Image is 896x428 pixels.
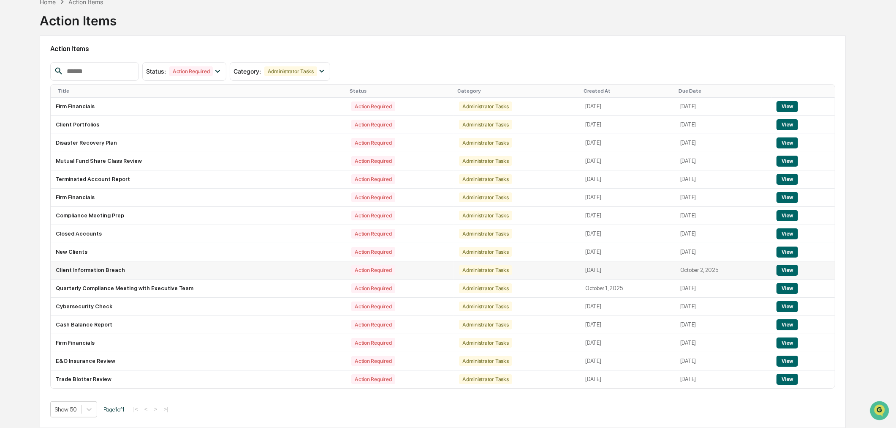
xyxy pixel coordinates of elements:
[459,374,512,384] div: Administrator Tasks
[351,283,395,293] div: Action Required
[777,119,798,130] button: View
[675,280,771,298] td: [DATE]
[17,177,53,185] span: Data Lookup
[675,352,771,370] td: [DATE]
[777,101,798,112] button: View
[51,352,347,370] td: E&O Insurance Review
[675,116,771,134] td: [DATE]
[51,152,347,170] td: Mutual Fund Share Class Review
[51,170,347,189] td: Terminated Account Report
[61,162,68,168] div: 🗄️
[351,265,395,275] div: Action Required
[777,337,798,348] button: View
[152,406,160,413] button: >
[40,6,117,28] div: Action Items
[580,280,675,298] td: October 1, 2025
[161,406,171,413] button: >|
[17,161,54,169] span: Preclearance
[50,45,836,53] h2: Action Items
[675,189,771,207] td: [DATE]
[51,261,347,280] td: Client Information Breach
[459,247,512,257] div: Administrator Tasks
[777,374,798,385] button: View
[351,156,395,166] div: Action Required
[459,192,512,202] div: Administrator Tasks
[777,137,798,148] button: View
[580,225,675,243] td: [DATE]
[131,406,141,413] button: |<
[84,198,102,204] span: Pylon
[777,121,798,128] a: View
[51,243,347,261] td: New Clients
[351,138,395,148] div: Action Required
[51,207,347,225] td: Compliance Meeting Prep
[777,267,798,273] a: View
[580,152,675,170] td: [DATE]
[29,119,138,127] div: Start new chat
[777,194,798,200] a: View
[580,170,675,189] td: [DATE]
[675,207,771,225] td: [DATE]
[459,320,512,329] div: Administrator Tasks
[51,225,347,243] td: Closed Accounts
[777,321,798,328] a: View
[351,320,395,329] div: Action Required
[777,265,798,276] button: View
[142,406,150,413] button: <
[70,161,105,169] span: Attestations
[584,88,671,94] div: Created At
[777,340,798,346] a: View
[777,285,798,291] a: View
[351,374,395,384] div: Action Required
[351,229,395,239] div: Action Required
[351,120,395,129] div: Action Required
[580,352,675,370] td: [DATE]
[580,207,675,225] td: [DATE]
[234,68,261,75] span: Category :
[679,88,768,94] div: Due Date
[777,156,798,167] button: View
[146,68,166,75] span: Status :
[675,261,771,280] td: October 2, 2025
[351,174,395,184] div: Action Required
[350,88,451,94] div: Status
[351,102,395,111] div: Action Required
[51,98,347,116] td: Firm Financials
[51,298,347,316] td: Cybersecurity Check
[351,192,395,202] div: Action Required
[580,261,675,280] td: [DATE]
[580,316,675,334] td: [DATE]
[675,134,771,152] td: [DATE]
[777,247,798,258] button: View
[459,156,512,166] div: Administrator Tasks
[29,127,107,134] div: We're available if you need us!
[351,356,395,366] div: Action Required
[459,265,512,275] div: Administrator Tasks
[580,298,675,316] td: [DATE]
[351,338,395,348] div: Action Required
[459,302,512,311] div: Administrator Tasks
[777,140,798,146] a: View
[580,370,675,388] td: [DATE]
[675,243,771,261] td: [DATE]
[51,116,347,134] td: Client Portfolios
[144,121,154,132] button: Start new chat
[51,280,347,298] td: Quarterly Compliance Meeting with Executive Team
[57,88,343,94] div: Title
[777,301,798,312] button: View
[8,47,25,63] img: Greenboard
[580,243,675,261] td: [DATE]
[777,249,798,255] a: View
[351,247,395,257] div: Action Required
[8,72,154,85] p: How can we help?
[580,116,675,134] td: [DATE]
[777,303,798,310] a: View
[580,98,675,116] td: [DATE]
[580,189,675,207] td: [DATE]
[51,334,347,352] td: Firm Financials
[777,376,798,382] a: View
[60,197,102,204] a: Powered byPylon
[457,88,577,94] div: Category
